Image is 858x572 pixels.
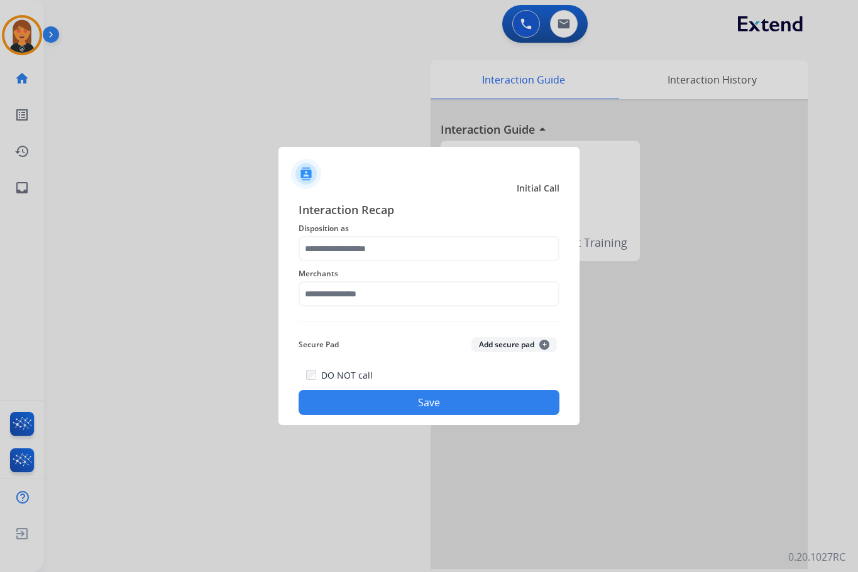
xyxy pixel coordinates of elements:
[788,549,845,564] p: 0.20.1027RC
[299,390,559,415] button: Save
[299,337,339,352] span: Secure Pad
[471,337,557,352] button: Add secure pad+
[299,266,559,281] span: Merchants
[539,340,549,350] span: +
[517,182,559,195] span: Initial Call
[321,369,373,382] label: DO NOT call
[291,159,321,189] img: contactIcon
[299,221,559,236] span: Disposition as
[299,201,559,221] span: Interaction Recap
